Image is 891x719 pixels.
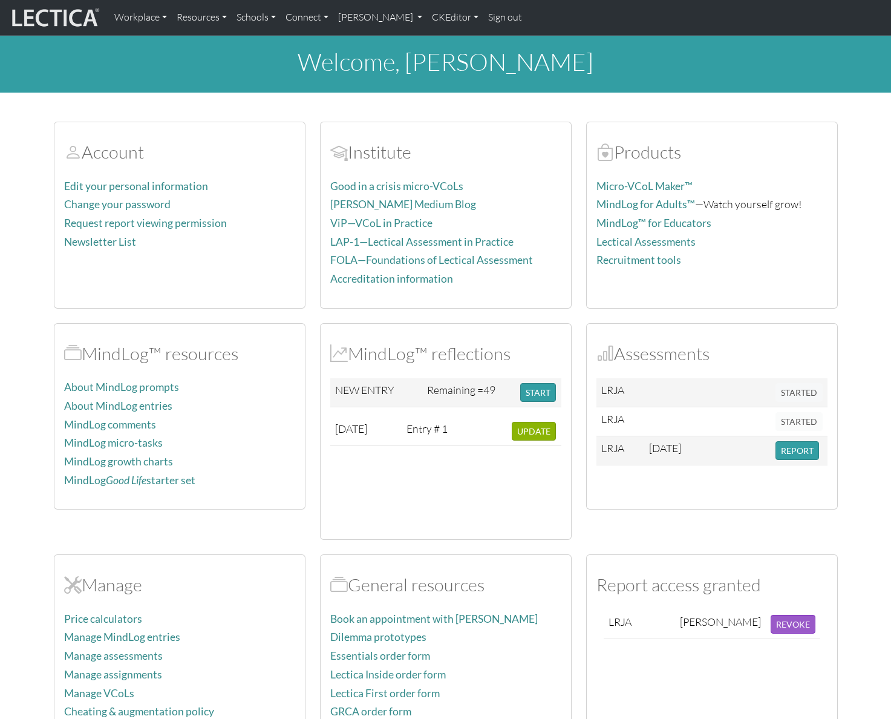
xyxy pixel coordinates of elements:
[64,436,163,449] a: MindLog micro-tasks
[172,5,232,30] a: Resources
[775,441,819,460] button: REPORT
[330,343,348,364] span: MindLog
[596,436,644,465] td: LRJA
[330,649,430,662] a: Essentials order form
[330,574,561,596] h2: General resources
[64,180,208,192] a: Edit your personal information
[64,217,227,229] a: Request report viewing permission
[330,180,463,192] a: Good in a crisis micro-VCoLs
[520,383,556,402] button: START
[596,343,614,364] span: Assessments
[330,198,476,211] a: [PERSON_NAME] Medium Blog
[330,254,533,266] a: FOLA—Foundations of Lectical Assessment
[330,705,411,718] a: GRCA order form
[596,574,827,596] h2: Report access granted
[232,5,281,30] a: Schools
[596,217,711,229] a: MindLog™ for Educators
[9,6,100,29] img: lecticalive
[596,195,827,213] p: —Watch yourself grow!
[64,198,171,211] a: Change your password
[596,378,644,407] td: LRJA
[64,705,214,718] a: Cheating & augmentation policy
[330,612,538,625] a: Book an appointment with [PERSON_NAME]
[427,5,483,30] a: CKEditor
[64,343,82,364] span: MindLog™ resources
[596,180,693,192] a: Micro-VCoL Maker™
[64,343,295,364] h2: MindLog™ resources
[335,422,367,435] span: [DATE]
[604,610,675,639] td: LRJA
[64,455,173,468] a: MindLog growth charts
[64,668,162,681] a: Manage assignments
[402,417,456,446] td: Entry # 1
[483,383,495,396] span: 49
[64,418,156,431] a: MindLog comments
[771,615,815,634] button: REVOKE
[596,141,614,163] span: Products
[330,343,561,364] h2: MindLog™ reflections
[330,235,514,248] a: LAP-1—Lectical Assessment in Practice
[64,649,163,662] a: Manage assessments
[330,574,348,596] span: Resources
[64,687,134,700] a: Manage VCoLs
[64,631,180,643] a: Manage MindLog entries
[330,687,440,700] a: Lectica First order form
[64,574,295,596] h2: Manage
[680,615,761,629] div: [PERSON_NAME]
[596,142,827,163] h2: Products
[109,5,172,30] a: Workplace
[330,272,453,285] a: Accreditation information
[64,574,82,596] span: Manage
[330,217,432,229] a: ViP—VCoL in Practice
[649,441,681,455] span: [DATE]
[330,142,561,163] h2: Institute
[596,198,695,211] a: MindLog for Adults™
[106,474,146,487] i: Good Life
[64,612,142,625] a: Price calculators
[512,422,556,441] button: UPDATE
[596,235,696,248] a: Lectical Assessments
[64,474,195,487] a: MindLogGood Lifestarter set
[596,343,827,364] h2: Assessments
[64,399,172,412] a: About MindLog entries
[422,378,515,407] td: Remaining =
[64,142,295,163] h2: Account
[483,5,527,30] a: Sign out
[596,407,644,436] td: LRJA
[281,5,333,30] a: Connect
[64,141,82,163] span: Account
[517,426,550,436] span: UPDATE
[330,141,348,163] span: Account
[330,631,426,643] a: Dilemma prototypes
[64,235,136,248] a: Newsletter List
[333,5,427,30] a: [PERSON_NAME]
[596,254,681,266] a: Recruitment tools
[330,668,446,681] a: Lectica Inside order form
[64,381,179,393] a: About MindLog prompts
[330,378,423,407] td: NEW ENTRY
